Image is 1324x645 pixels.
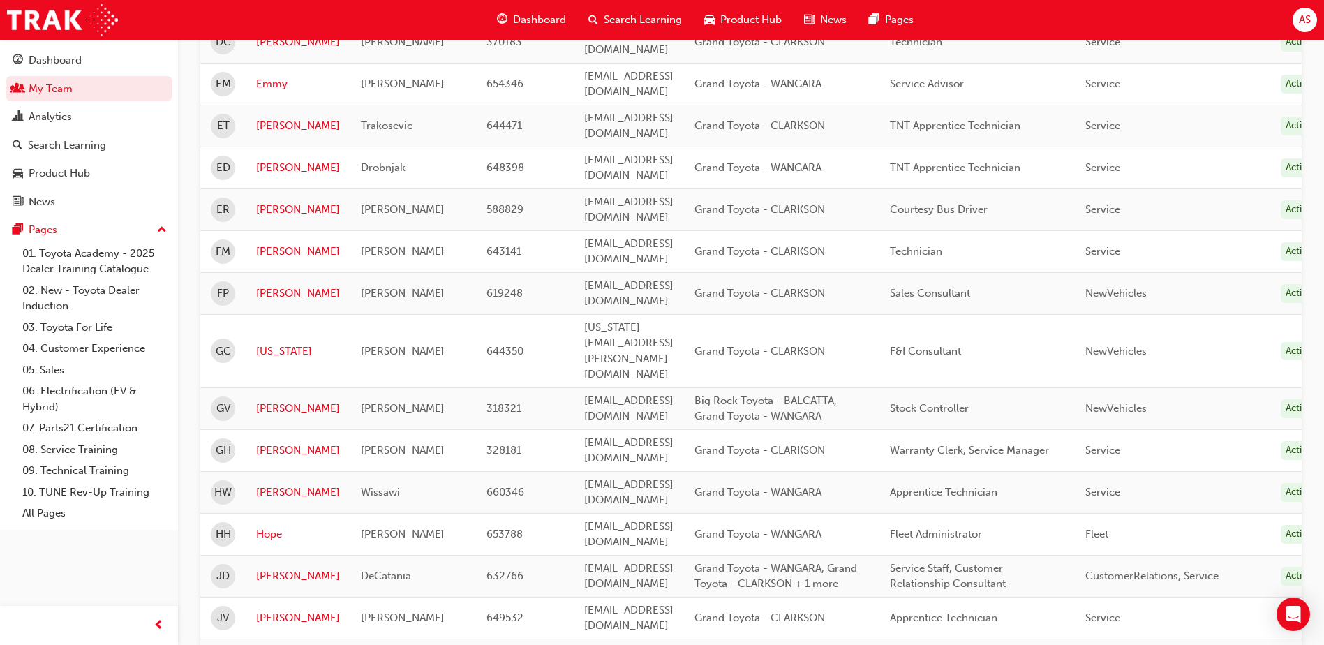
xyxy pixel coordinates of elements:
a: 04. Customer Experience [17,338,172,359]
img: Trak [7,4,118,36]
span: 632766 [486,570,523,582]
span: [PERSON_NAME] [361,287,445,299]
span: prev-icon [154,617,164,635]
span: Grand Toyota - WANGARA [694,77,821,90]
a: [PERSON_NAME] [256,401,340,417]
span: 660346 [486,486,524,498]
span: Trakosevic [361,119,412,132]
span: news-icon [804,11,815,29]
span: Warranty Clerk, Service Manager [890,444,1049,457]
a: 06. Electrification (EV & Hybrid) [17,380,172,417]
a: 01. Toyota Academy - 2025 Dealer Training Catalogue [17,243,172,280]
span: chart-icon [13,111,23,124]
span: Courtesy Bus Driver [890,203,988,216]
div: Active [1281,284,1317,303]
span: GC [216,343,231,359]
span: car-icon [13,168,23,180]
span: NewVehicles [1085,287,1147,299]
span: DeCatania [361,570,411,582]
a: [US_STATE] [256,343,340,359]
span: ER [216,202,230,218]
span: [PERSON_NAME] [361,528,445,540]
span: Apprentice Technician [890,611,997,624]
span: Grand Toyota - CLARKSON [694,203,825,216]
span: search-icon [13,140,22,152]
span: [EMAIL_ADDRESS][DOMAIN_NAME] [584,154,674,182]
a: [PERSON_NAME] [256,160,340,176]
div: Active [1281,525,1317,544]
span: Search Learning [604,12,682,28]
span: [US_STATE][EMAIL_ADDRESS][PERSON_NAME][DOMAIN_NAME] [584,321,674,381]
span: Technician [890,36,942,48]
span: 649532 [486,611,523,624]
span: Technician [890,245,942,258]
div: Active [1281,75,1317,94]
span: CustomerRelations, Service [1085,570,1219,582]
span: Grand Toyota - WANGARA [694,528,821,540]
span: pages-icon [869,11,879,29]
div: Active [1281,158,1317,177]
a: [PERSON_NAME] [256,484,340,501]
button: AS [1293,8,1317,32]
div: Dashboard [29,52,82,68]
span: [EMAIL_ADDRESS][DOMAIN_NAME] [584,195,674,224]
a: Emmy [256,76,340,92]
a: [PERSON_NAME] [256,568,340,584]
span: Grand Toyota - CLARKSON [694,444,825,457]
span: 588829 [486,203,523,216]
span: [EMAIL_ADDRESS][DOMAIN_NAME] [584,604,674,632]
span: [EMAIL_ADDRESS][DOMAIN_NAME] [584,394,674,423]
span: ET [217,118,230,134]
div: Active [1281,342,1317,361]
span: TNT Apprentice Technician [890,119,1020,132]
span: Drobnjak [361,161,406,174]
span: Product Hub [720,12,782,28]
span: 653788 [486,528,523,540]
span: Service [1085,444,1120,457]
span: [PERSON_NAME] [361,611,445,624]
span: HH [216,526,231,542]
span: JV [217,610,229,626]
span: Service [1085,36,1120,48]
div: Active [1281,399,1317,418]
a: 10. TUNE Rev-Up Training [17,482,172,503]
a: News [6,189,172,215]
span: Grand Toyota - CLARKSON [694,245,825,258]
span: 619248 [486,287,523,299]
div: Active [1281,567,1317,586]
span: guage-icon [13,54,23,67]
span: [EMAIL_ADDRESS][DOMAIN_NAME] [584,436,674,465]
span: search-icon [588,11,598,29]
span: [EMAIL_ADDRESS][DOMAIN_NAME] [584,562,674,591]
span: 644471 [486,119,522,132]
span: [PERSON_NAME] [361,245,445,258]
span: GV [216,401,230,417]
button: Pages [6,217,172,243]
a: [PERSON_NAME] [256,610,340,626]
span: Grand Toyota - WANGARA, Grand Toyota - CLARKSON + 1 more [694,562,857,591]
span: Dashboard [513,12,566,28]
span: Service [1085,161,1120,174]
span: 654346 [486,77,523,90]
span: JD [216,568,230,584]
a: [PERSON_NAME] [256,244,340,260]
span: [PERSON_NAME] [361,203,445,216]
span: F&I Consultant [890,345,961,357]
span: [PERSON_NAME] [361,345,445,357]
span: FM [216,244,230,260]
div: Active [1281,117,1317,135]
div: Active [1281,200,1317,219]
span: [EMAIL_ADDRESS][DOMAIN_NAME] [584,112,674,140]
span: Service [1085,77,1120,90]
span: NewVehicles [1085,345,1147,357]
span: Service [1085,611,1120,624]
a: [PERSON_NAME] [256,34,340,50]
span: GH [216,443,231,459]
a: Search Learning [6,133,172,158]
a: 07. Parts21 Certification [17,417,172,439]
a: All Pages [17,503,172,524]
span: Service [1085,203,1120,216]
a: 02. New - Toyota Dealer Induction [17,280,172,317]
span: ED [216,160,230,176]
